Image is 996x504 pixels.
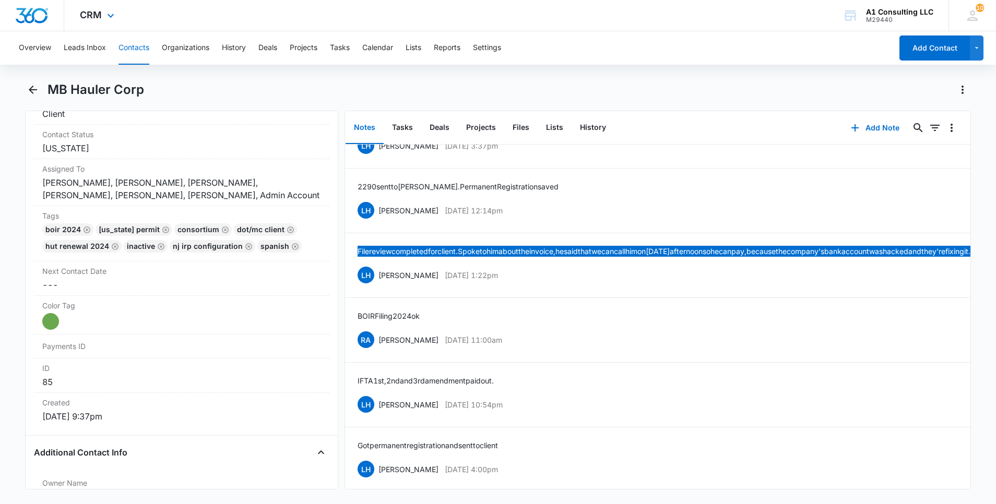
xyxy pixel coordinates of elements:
[358,440,498,451] p: Got permanent registration and sent to client
[48,82,144,98] h1: MB Hauler Corp
[19,31,51,65] button: Overview
[358,137,374,154] span: LH
[42,223,93,236] div: BOIR 2024
[258,31,277,65] button: Deals
[42,176,321,201] dd: [PERSON_NAME], [PERSON_NAME], [PERSON_NAME], [PERSON_NAME], [PERSON_NAME], [PERSON_NAME], Admin A...
[445,464,498,475] p: [DATE] 4:00pm
[157,243,164,250] button: Remove
[42,376,321,388] dd: 85
[34,261,329,296] div: Next Contact Date---
[358,202,374,219] span: LH
[34,446,127,459] h4: Additional Contact Info
[42,129,321,140] label: Contact Status
[234,223,297,236] div: DOT/MC Client
[42,142,321,154] dd: [US_STATE]
[330,31,350,65] button: Tasks
[927,119,943,136] button: Filters
[358,375,494,386] p: IFTA 1st, 2nd and 3rd amendment paid out.
[445,205,503,216] p: [DATE] 12:14pm
[42,240,122,253] div: HUT Renewal 2024
[42,477,321,488] label: Owner Name
[42,163,321,174] label: Assigned To
[445,270,498,281] p: [DATE] 1:22pm
[96,223,172,236] div: [US_STATE] Permit
[245,243,252,250] button: Remove
[572,112,614,144] button: History
[80,9,102,20] span: CRM
[866,8,933,16] div: account name
[378,270,438,281] p: [PERSON_NAME]
[111,243,118,250] button: Remove
[358,331,374,348] span: RA
[358,246,970,257] p: File review completed for client. Spoke to him about the invoice, he said that we can call him on...
[866,16,933,23] div: account id
[445,140,498,151] p: [DATE] 3:37pm
[384,112,421,144] button: Tasks
[42,210,321,221] label: Tags
[378,464,438,475] p: [PERSON_NAME]
[25,81,41,98] button: Back
[34,206,329,261] div: TagsBOIR 2024Remove[US_STATE] PermitRemoveConsortiumRemoveDOT/MC ClientRemoveHUT Renewal 2024Remo...
[162,31,209,65] button: Organizations
[34,159,329,206] div: Assigned To[PERSON_NAME], [PERSON_NAME], [PERSON_NAME], [PERSON_NAME], [PERSON_NAME], [PERSON_NAM...
[42,397,321,408] dt: Created
[943,119,960,136] button: Overflow Menu
[976,4,984,12] div: notifications count
[118,31,149,65] button: Contacts
[287,226,294,233] button: Remove
[42,107,321,120] dd: Client
[313,444,329,461] button: Close
[378,205,438,216] p: [PERSON_NAME]
[346,112,384,144] button: Notes
[42,410,321,423] dd: [DATE] 9:37pm
[358,310,420,321] p: BOIR Filing 2024 ok
[538,112,572,144] button: Lists
[358,396,374,413] span: LH
[257,240,302,253] div: Spanish
[504,112,538,144] button: Files
[170,240,255,253] div: NJ IRP CONFIGURATION
[42,341,112,352] dt: Payments ID
[222,31,246,65] button: History
[458,112,504,144] button: Projects
[910,119,927,136] button: Search...
[42,279,321,291] dd: ---
[840,115,910,140] button: Add Note
[434,31,460,65] button: Reports
[162,226,169,233] button: Remove
[34,393,329,427] div: Created[DATE] 9:37pm
[290,31,317,65] button: Projects
[34,296,329,334] div: Color Tag
[378,140,438,151] p: [PERSON_NAME]
[64,31,106,65] button: Leads Inbox
[378,334,438,345] p: [PERSON_NAME]
[34,358,329,393] div: ID85
[42,266,321,277] label: Next Contact Date
[221,226,229,233] button: Remove
[358,267,374,283] span: LH
[124,240,168,253] div: INACTIVE
[174,223,232,236] div: Consortium
[445,399,503,410] p: [DATE] 10:54pm
[42,363,321,374] dt: ID
[42,300,321,311] label: Color Tag
[83,226,90,233] button: Remove
[34,125,329,159] div: Contact Status[US_STATE]
[473,31,501,65] button: Settings
[34,334,329,358] div: Payments ID
[445,334,502,345] p: [DATE] 11:00am
[954,81,971,98] button: Actions
[899,35,970,61] button: Add Contact
[976,4,984,12] span: 10
[406,31,421,65] button: Lists
[378,399,438,410] p: [PERSON_NAME]
[358,181,559,192] p: 2290 sent to [PERSON_NAME]. Permanent Registration saved
[421,112,458,144] button: Deals
[362,31,393,65] button: Calendar
[358,461,374,477] span: LH
[291,243,299,250] button: Remove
